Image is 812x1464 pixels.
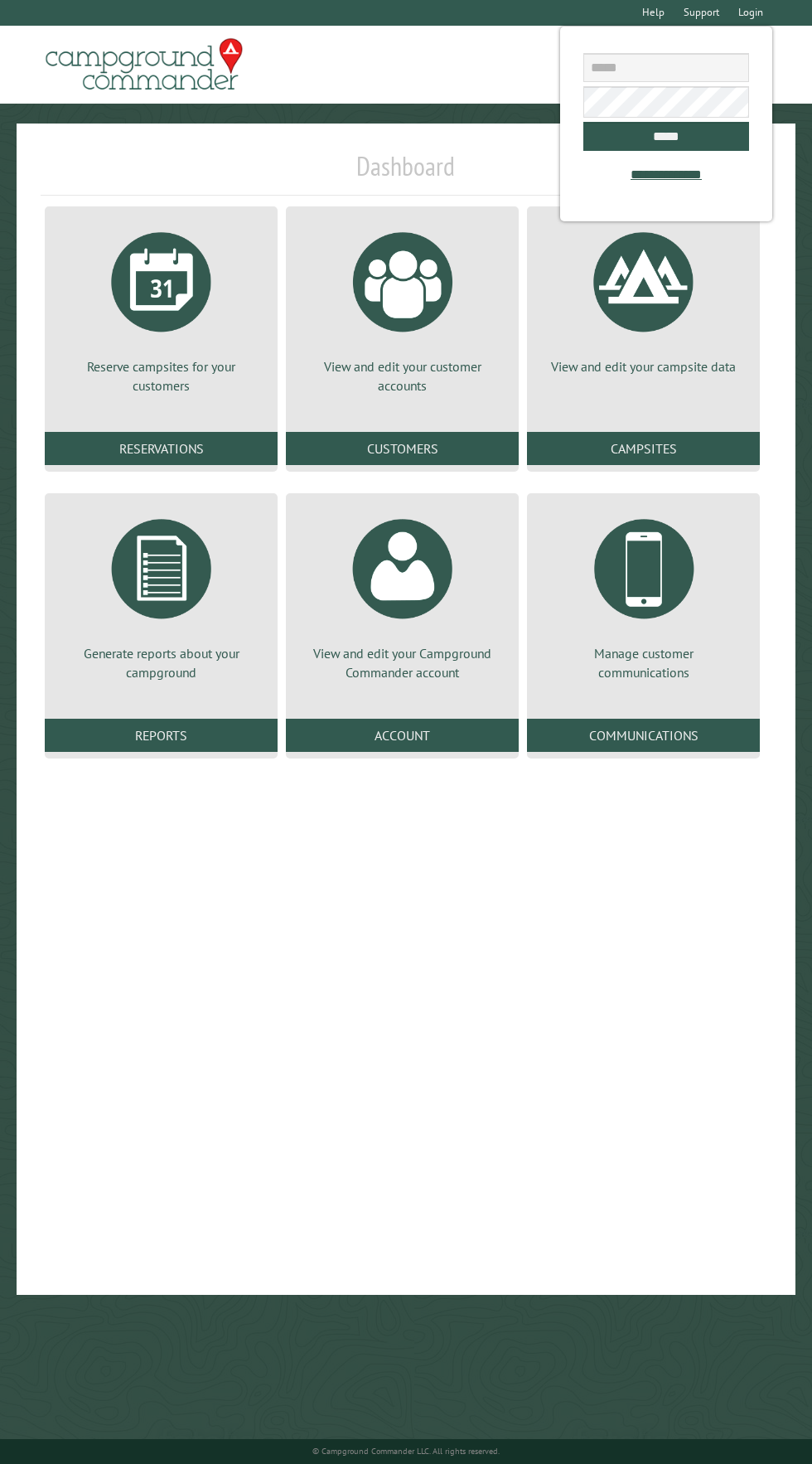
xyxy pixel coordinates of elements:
a: Account [286,719,519,752]
a: View and edit your campsite data [547,220,740,376]
h1: Dashboard [41,150,771,196]
p: View and edit your customer accounts [306,357,499,395]
a: Generate reports about your campground [65,507,258,681]
a: Communications [527,719,760,752]
p: Generate reports about your campground [65,644,258,681]
p: View and edit your Campground Commander account [306,644,499,681]
a: Manage customer communications [547,507,740,681]
a: Customers [286,432,519,465]
a: Reserve campsites for your customers [65,220,258,395]
img: Campground Commander [41,32,248,97]
p: Reserve campsites for your customers [65,357,258,395]
a: View and edit your Campground Commander account [306,507,499,681]
small: © Campground Commander LLC. All rights reserved. [312,1446,500,1457]
a: Reservations [45,432,278,465]
a: View and edit your customer accounts [306,220,499,395]
a: Reports [45,719,278,752]
p: Manage customer communications [547,644,740,681]
p: View and edit your campsite data [547,357,740,376]
a: Campsites [527,432,760,465]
